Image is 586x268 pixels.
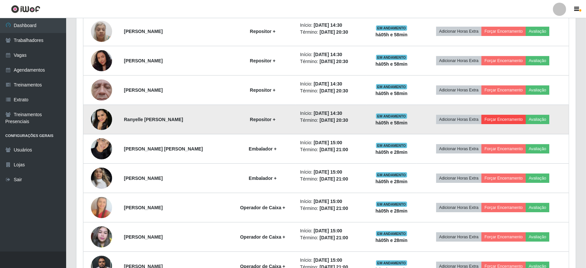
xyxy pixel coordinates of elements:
strong: Operador de Caixa + [240,234,285,240]
span: EM ANDAMENTO [376,260,407,266]
img: 1736860936757.jpeg [91,135,112,163]
strong: [PERSON_NAME] [PERSON_NAME] [124,146,203,151]
li: Início: [300,257,362,264]
button: Adicionar Horas Extra [436,232,481,242]
button: Forçar Encerramento [481,144,526,153]
strong: há 05 h e 28 min [376,208,408,214]
button: Forçar Encerramento [481,174,526,183]
span: EM ANDAMENTO [376,202,407,207]
strong: Repositor + [250,87,275,93]
button: Avaliação [526,203,549,212]
strong: Embalador + [249,146,276,151]
button: Forçar Encerramento [481,232,526,242]
strong: há 05 h e 28 min [376,238,408,243]
button: Forçar Encerramento [481,85,526,95]
strong: [PERSON_NAME] [124,234,163,240]
img: 1757236208541.jpeg [91,192,112,224]
strong: Repositor + [250,58,275,63]
time: [DATE] 15:00 [314,228,342,233]
img: 1747494723003.jpeg [91,67,112,114]
time: [DATE] 20:30 [319,29,348,35]
img: CoreUI Logo [11,5,40,13]
img: 1750772761478.jpeg [91,109,112,130]
img: 1753371469357.jpeg [91,47,112,74]
button: Adicionar Horas Extra [436,85,481,95]
strong: há 05 h e 58 min [376,32,408,37]
span: EM ANDAMENTO [376,231,407,236]
span: EM ANDAMENTO [376,143,407,148]
img: 1744396836120.jpeg [91,164,112,192]
button: Adicionar Horas Extra [436,56,481,65]
li: Término: [300,146,362,153]
button: Forçar Encerramento [481,115,526,124]
li: Início: [300,139,362,146]
li: Início: [300,51,362,58]
button: Forçar Encerramento [481,27,526,36]
button: Forçar Encerramento [481,56,526,65]
button: Avaliação [526,144,549,153]
li: Término: [300,205,362,212]
li: Início: [300,81,362,87]
strong: há 05 h e 28 min [376,179,408,184]
li: Término: [300,87,362,94]
time: [DATE] 20:30 [319,88,348,93]
button: Adicionar Horas Extra [436,203,481,212]
li: Início: [300,110,362,117]
time: [DATE] 14:30 [314,22,342,28]
strong: há 05 h e 28 min [376,150,408,155]
button: Forçar Encerramento [481,203,526,212]
li: Início: [300,22,362,29]
button: Avaliação [526,27,549,36]
button: Avaliação [526,174,549,183]
strong: há 05 h e 58 min [376,120,408,125]
time: [DATE] 21:00 [319,206,348,211]
time: [DATE] 15:00 [314,199,342,204]
li: Início: [300,227,362,234]
time: [DATE] 14:30 [314,111,342,116]
strong: [PERSON_NAME] [124,176,163,181]
strong: Ranyelle [PERSON_NAME] [124,117,183,122]
strong: Repositor + [250,117,275,122]
time: [DATE] 21:00 [319,235,348,240]
time: [DATE] 15:00 [314,257,342,263]
span: EM ANDAMENTO [376,114,407,119]
li: Término: [300,234,362,241]
li: Término: [300,117,362,124]
time: [DATE] 21:00 [319,147,348,152]
button: Adicionar Horas Extra [436,144,481,153]
button: Avaliação [526,115,549,124]
strong: [PERSON_NAME] [124,29,163,34]
strong: Operador de Caixa + [240,205,285,210]
span: EM ANDAMENTO [376,172,407,178]
strong: há 05 h e 58 min [376,61,408,67]
img: 1734130830737.jpeg [91,17,112,45]
strong: Embalador + [249,176,276,181]
img: 1634907805222.jpeg [91,223,112,251]
li: Início: [300,169,362,176]
time: [DATE] 14:30 [314,52,342,57]
button: Avaliação [526,232,549,242]
time: [DATE] 14:30 [314,81,342,86]
time: [DATE] 15:00 [314,169,342,175]
li: Início: [300,198,362,205]
button: Adicionar Horas Extra [436,174,481,183]
time: [DATE] 15:00 [314,140,342,145]
strong: [PERSON_NAME] [124,205,163,210]
span: EM ANDAMENTO [376,84,407,89]
span: EM ANDAMENTO [376,25,407,31]
strong: [PERSON_NAME] [124,87,163,93]
li: Término: [300,176,362,183]
button: Adicionar Horas Extra [436,115,481,124]
button: Adicionar Horas Extra [436,27,481,36]
strong: Repositor + [250,29,275,34]
li: Término: [300,29,362,36]
time: [DATE] 20:30 [319,59,348,64]
li: Término: [300,58,362,65]
button: Avaliação [526,85,549,95]
span: EM ANDAMENTO [376,55,407,60]
strong: há 05 h e 58 min [376,91,408,96]
button: Avaliação [526,56,549,65]
time: [DATE] 20:30 [319,117,348,123]
strong: [PERSON_NAME] [124,58,163,63]
time: [DATE] 21:00 [319,176,348,182]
